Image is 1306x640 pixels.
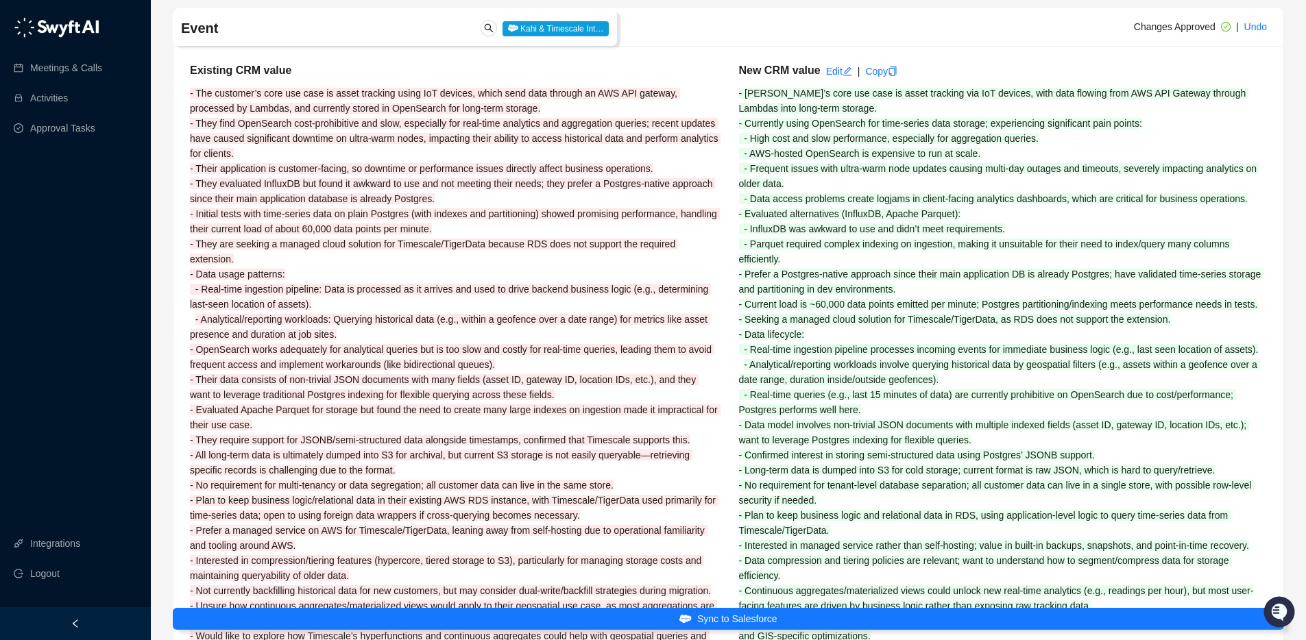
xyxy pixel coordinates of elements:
span: search [484,23,494,33]
a: Copy [865,66,897,77]
a: 📚Docs [8,186,56,211]
span: Changes Approved [1134,21,1216,32]
a: Approval Tasks [30,114,95,142]
a: Undo [1244,21,1267,32]
span: - Data model involves non-trivial JSON documents with multiple indexed fields (asset ID, gateway ... [739,419,1250,445]
span: - Confirmed interest in storing semi-structured data using Postgres’ JSONB support. [739,450,1095,460]
h5: Existing CRM value [190,62,718,79]
h2: How can we help? [14,77,250,99]
span: Docs [27,192,51,206]
div: We're available if you need us! [47,138,173,149]
a: Integrations [30,530,80,557]
span: - Their data consists of non-trivial JSON documents with many fields (asset ID, gateway ID, locat... [190,374,699,400]
span: - Their application is customer-facing, so downtime or performance issues directly affect busines... [190,163,653,174]
button: Sync to Salesforce [173,608,1284,630]
span: check-circle [1221,22,1231,32]
a: 📶Status [56,186,111,211]
span: - Evaluated Apache Parquet for storage but found the need to create many large indexes on ingesti... [190,404,721,430]
span: - Continuous aggregates/materialized views could unlock new real-time analytics (e.g., readings p... [739,585,1254,611]
span: - They require support for JSONB/semi-structured data alongside timestamps, confirmed that Timesc... [190,434,690,445]
span: - Interested in compression/tiering features (hypercore, tiered storage to S3), particularly for ... [190,555,704,581]
div: 📶 [62,193,73,204]
a: Meetings & Calls [30,54,102,82]
span: Sync to Salesforce [697,611,777,626]
span: Kahi & Timescale Int… [503,21,609,36]
span: Pylon [136,225,166,236]
div: | [858,64,860,79]
span: - Unsure how continuous aggregates/materialized views would apply to their geospatial use case, a... [190,600,717,626]
span: logout [14,569,23,578]
span: - Current load is ~60,000 data points emitted per minute; Postgres partitioning/indexing meets pe... [739,299,1258,310]
span: - [PERSON_NAME]’s core use case is asset tracking via IoT devices, with data flowing from AWS API... [739,88,1260,264]
a: Edit [826,66,852,77]
span: - Prefer a Postgres-native approach since their main application DB is already Postgres; have val... [739,269,1264,295]
button: Start new chat [233,128,250,145]
img: logo-05li4sbe.png [14,17,99,38]
span: - Long-term data is dumped into S3 for cold storage; current format is raw JSON, which is hard to... [739,465,1216,476]
span: copy [888,66,897,76]
span: - No requirement for tenant-level database separation; all customer data can live in a single sto... [739,480,1255,506]
span: edit [843,66,852,76]
span: - Analytical/reporting workloads: Querying historical data (e.g., within a geofence over a date r... [190,314,710,340]
h4: Event [181,19,426,38]
span: - Prefer a managed service on AWS for Timescale/TigerData, leaning away from self-hosting due to ... [190,525,708,551]
div: Start new chat [47,124,225,138]
a: Powered byPylon [97,225,166,236]
span: - All long-term data is ultimately dumped into S3 for archival, but current S3 storage is not eas... [190,450,692,476]
span: - No requirement for multi-tenancy or data segregation; all customer data can live in the same st... [190,480,614,491]
p: Welcome 👋 [14,55,250,77]
img: 5124521997842_fc6d7dfcefe973c2e489_88.png [14,124,38,149]
span: - Interested in managed service rather than self-hosting; value in built-in backups, snapshots, a... [739,540,1249,551]
span: - They find OpenSearch cost-prohibitive and slow, especially for real-time analytics and aggregat... [190,118,721,159]
a: Activities [30,84,68,112]
iframe: Open customer support [1262,595,1299,632]
div: 📚 [14,193,25,204]
span: Logout [30,560,60,587]
span: - Plan to keep business logic/relational data in their existing AWS RDS instance, with Timescale/... [190,495,718,521]
h5: New CRM value [739,62,821,79]
span: - Data compression and tiering policies are relevant; want to understand how to segment/compress ... [739,555,1232,581]
span: Status [75,192,106,206]
span: - Analytical/reporting workloads involve querying historical data by geospatial filters (e.g., as... [739,359,1260,415]
span: - Seeking a managed cloud solution for Timescale/TigerData, as RDS does not support the extension... [739,314,1259,355]
span: - Not currently backfilling historical data for new customers, but may consider dual-write/backfi... [190,585,711,596]
span: - They evaluated InfluxDB but found it awkward to use and not meeting their needs; they prefer a ... [190,178,720,310]
a: Kahi & Timescale Int… [503,23,609,34]
span: left [71,619,80,628]
span: - OpenSearch works adequately for analytical queries but is too slow and costly for real-time que... [190,344,714,370]
span: | [1236,21,1239,32]
img: Swyft AI [14,14,41,41]
span: - The customer’s core use case is asset tracking using IoT devices, which send data through an AW... [190,88,680,114]
span: - Plan to keep business logic and relational data in RDS, using application-level logic to query ... [739,510,1231,536]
